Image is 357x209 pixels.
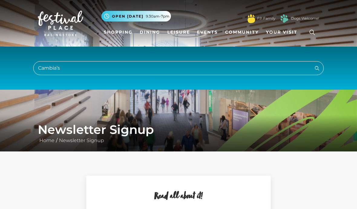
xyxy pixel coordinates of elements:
[165,27,192,38] a: Leisure
[38,138,56,143] a: Home
[137,27,162,38] a: Dining
[223,27,261,38] a: Community
[264,27,303,38] a: Your Visit
[146,14,169,19] span: 9.30am-7pm
[291,16,319,21] a: Dogs Welcome!
[257,16,275,21] a: FP Family
[38,122,319,137] h1: Newsletter Signup
[195,27,220,38] a: Events
[33,61,324,75] input: Search...
[101,191,256,202] h2: Read all about it!
[101,27,135,38] a: Shopping
[112,14,143,19] span: Open [DATE]
[33,122,324,144] div: /
[101,11,171,22] button: Open [DATE] 9.30am-7pm
[38,11,83,36] img: Festival Place Logo
[266,29,297,35] span: Your Visit
[57,138,106,143] a: Newsletter Signup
